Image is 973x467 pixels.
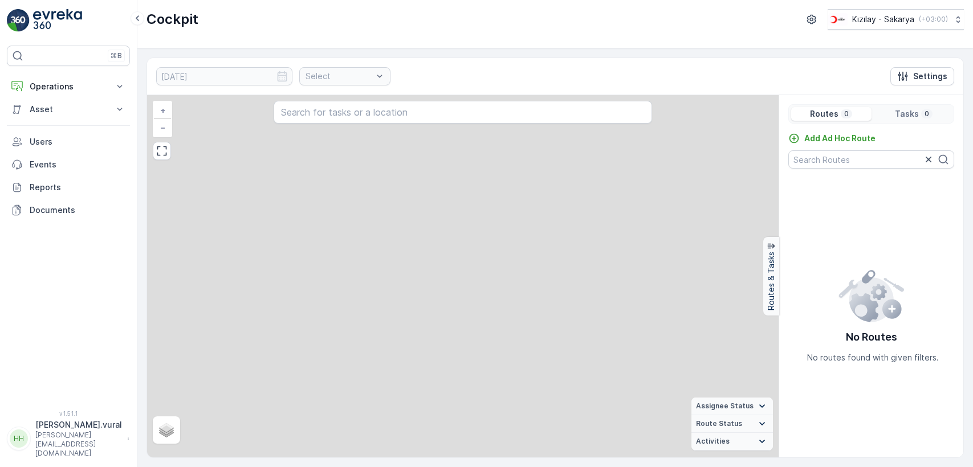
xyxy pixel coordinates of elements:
p: Kızılay - Sakarya [852,14,914,25]
a: Zoom Out [154,119,171,136]
button: Settings [890,67,954,85]
p: No Routes [846,329,897,345]
span: + [160,105,165,115]
p: Events [30,159,125,170]
img: logo [7,9,30,32]
a: Layers [154,417,179,443]
button: HH[PERSON_NAME].vural[PERSON_NAME][EMAIL_ADDRESS][DOMAIN_NAME] [7,419,130,458]
a: Documents [7,199,130,222]
p: Settings [913,71,947,82]
input: Search Routes [788,150,954,169]
a: Users [7,130,130,153]
p: No routes found with given filters. [807,352,939,363]
p: Asset [30,104,107,115]
img: logo_light-DOdMpM7g.png [33,9,82,32]
span: v 1.51.1 [7,410,130,417]
img: k%C4%B1z%C4%B1lay_DTAvauz.png [828,13,848,26]
a: Reports [7,176,130,199]
p: ( +03:00 ) [919,15,948,24]
p: Operations [30,81,107,92]
img: config error [838,268,905,322]
p: Tasks [895,108,919,120]
span: Assignee Status [696,402,754,411]
p: 0 [843,109,850,118]
p: [PERSON_NAME][EMAIL_ADDRESS][DOMAIN_NAME] [35,431,122,458]
p: Users [30,136,125,148]
p: Reports [30,182,125,193]
p: Add Ad Hoc Route [804,133,876,144]
button: Kızılay - Sakarya(+03:00) [828,9,964,30]
p: [PERSON_NAME].vural [35,419,122,431]
summary: Activities [691,433,773,450]
input: Search for tasks or a location [274,101,653,124]
p: Routes & Tasks [766,252,777,310]
p: Documents [30,204,125,216]
a: Events [7,153,130,176]
input: dd/mm/yyyy [156,67,292,85]
p: 0 [923,109,930,118]
a: Zoom In [154,102,171,119]
div: HH [10,429,28,448]
span: − [160,122,166,132]
button: Operations [7,75,130,98]
a: Add Ad Hoc Route [788,133,876,144]
p: Routes [810,108,838,120]
span: Activities [696,437,730,446]
button: Asset [7,98,130,121]
summary: Route Status [691,415,773,433]
span: Route Status [696,419,742,428]
p: Cockpit [146,10,198,28]
p: ⌘B [111,51,122,60]
summary: Assignee Status [691,398,773,415]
